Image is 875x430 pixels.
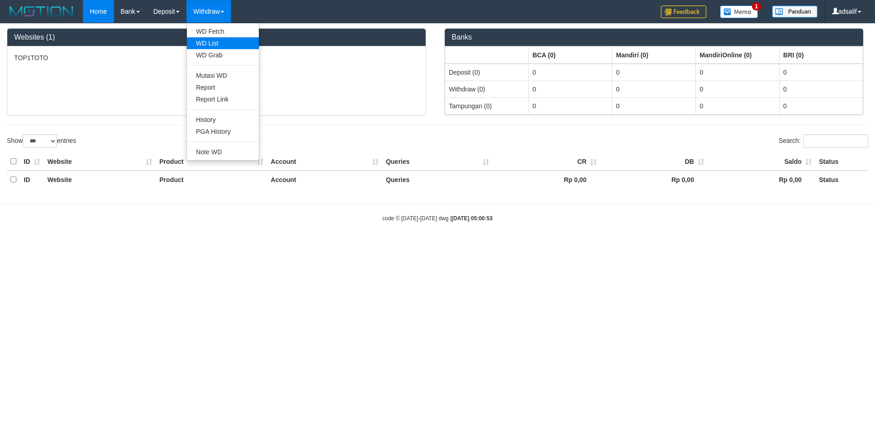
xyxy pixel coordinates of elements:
th: Group: activate to sort column ascending [445,46,529,64]
td: 0 [612,64,695,81]
td: 0 [779,64,863,81]
th: Website [44,153,156,171]
input: Search: [803,134,868,148]
h3: Websites (1) [14,33,419,41]
strong: [DATE] 05:00:53 [452,215,493,222]
td: 0 [612,81,695,97]
th: ID [20,171,44,188]
th: Account [267,153,382,171]
th: Rp 0,00 [493,171,600,188]
th: DB [600,153,708,171]
a: Note WD [187,146,259,158]
a: WD Fetch [187,25,259,37]
th: Website [44,171,156,188]
th: Group: activate to sort column ascending [696,46,779,64]
a: Mutasi WD [187,70,259,81]
th: Status [815,153,868,171]
th: Rp 0,00 [708,171,815,188]
a: Report Link [187,93,259,105]
img: Button%20Memo.svg [720,5,758,18]
th: Account [267,171,382,188]
span: 1 [752,2,762,10]
td: 0 [529,81,612,97]
th: Rp 0,00 [600,171,708,188]
label: Show entries [7,134,76,148]
th: Product [156,171,267,188]
td: 0 [612,97,695,114]
td: 0 [529,97,612,114]
th: CR [493,153,600,171]
th: Group: activate to sort column ascending [779,46,863,64]
td: 0 [779,97,863,114]
a: PGA History [187,126,259,137]
a: WD List [187,37,259,49]
th: Product [156,153,267,171]
td: Deposit (0) [445,64,529,81]
td: 0 [529,64,612,81]
th: Saldo [708,153,815,171]
th: Group: activate to sort column ascending [612,46,695,64]
p: TOP1TOTO [14,53,419,62]
td: 0 [779,81,863,97]
td: 0 [696,81,779,97]
img: panduan.png [772,5,818,18]
td: 0 [696,64,779,81]
a: Report [187,81,259,93]
th: ID [20,153,44,171]
th: Group: activate to sort column ascending [529,46,612,64]
label: Search: [779,134,868,148]
a: WD Grab [187,49,259,61]
th: Queries [382,153,493,171]
img: MOTION_logo.png [7,5,76,18]
td: Tampungan (0) [445,97,529,114]
th: Queries [382,171,493,188]
small: code © [DATE]-[DATE] dwg | [382,215,493,222]
td: 0 [696,97,779,114]
h3: Banks [452,33,856,41]
td: Withdraw (0) [445,81,529,97]
img: Feedback.jpg [661,5,706,18]
a: History [187,114,259,126]
th: Status [815,171,868,188]
select: Showentries [23,134,57,148]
